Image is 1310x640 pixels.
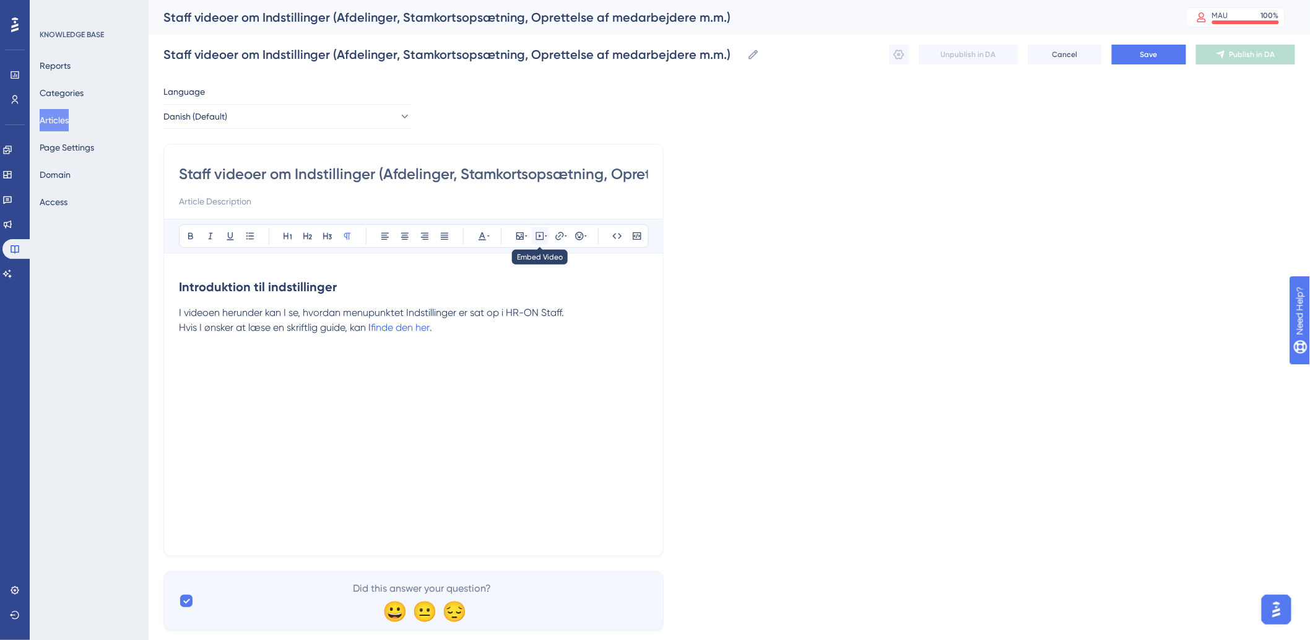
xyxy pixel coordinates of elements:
button: Page Settings [40,136,94,159]
input: Article Description [179,194,648,209]
div: 😔 [442,601,462,621]
button: Categories [40,82,84,104]
div: 😐 [412,601,432,621]
button: Unpublish in DA [919,45,1018,64]
span: Did this answer your question? [354,581,492,596]
div: 100 % [1261,11,1279,20]
button: Save [1112,45,1186,64]
span: Need Help? [29,3,77,18]
span: Cancel [1052,50,1078,59]
button: Access [40,191,67,213]
button: Domain [40,164,71,186]
button: Reports [40,55,71,77]
button: Publish in DA [1196,45,1295,64]
strong: Introduktion til indstillinger [179,279,337,294]
span: Hvis I ønsker at læse en skriftlig guide, kan I [179,322,371,333]
button: Cancel [1028,45,1102,64]
input: Article Name [163,46,742,63]
button: Danish (Default) [163,104,411,129]
input: Article Title [179,164,648,184]
span: I videoen herunder kan I se, hvordan menupunktet Indstillinger er sat op i HR-ON Staff. [179,307,564,318]
span: . [430,322,432,333]
div: KNOWLEDGE BASE [40,30,104,40]
span: Save [1140,50,1158,59]
button: Articles [40,109,69,131]
div: Staff videoer om Indstillinger (Afdelinger, Stamkortsopsætning, Oprettelse af medarbejdere m.m.) [163,9,1155,26]
span: Danish (Default) [163,109,227,124]
div: 😀 [383,601,402,621]
iframe: UserGuiding AI Assistant Launcher [1258,591,1295,628]
span: Language [163,84,205,99]
a: finde den her [371,322,430,333]
div: MAU [1212,11,1228,20]
span: Publish in DA [1230,50,1275,59]
span: Unpublish in DA [940,50,996,59]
